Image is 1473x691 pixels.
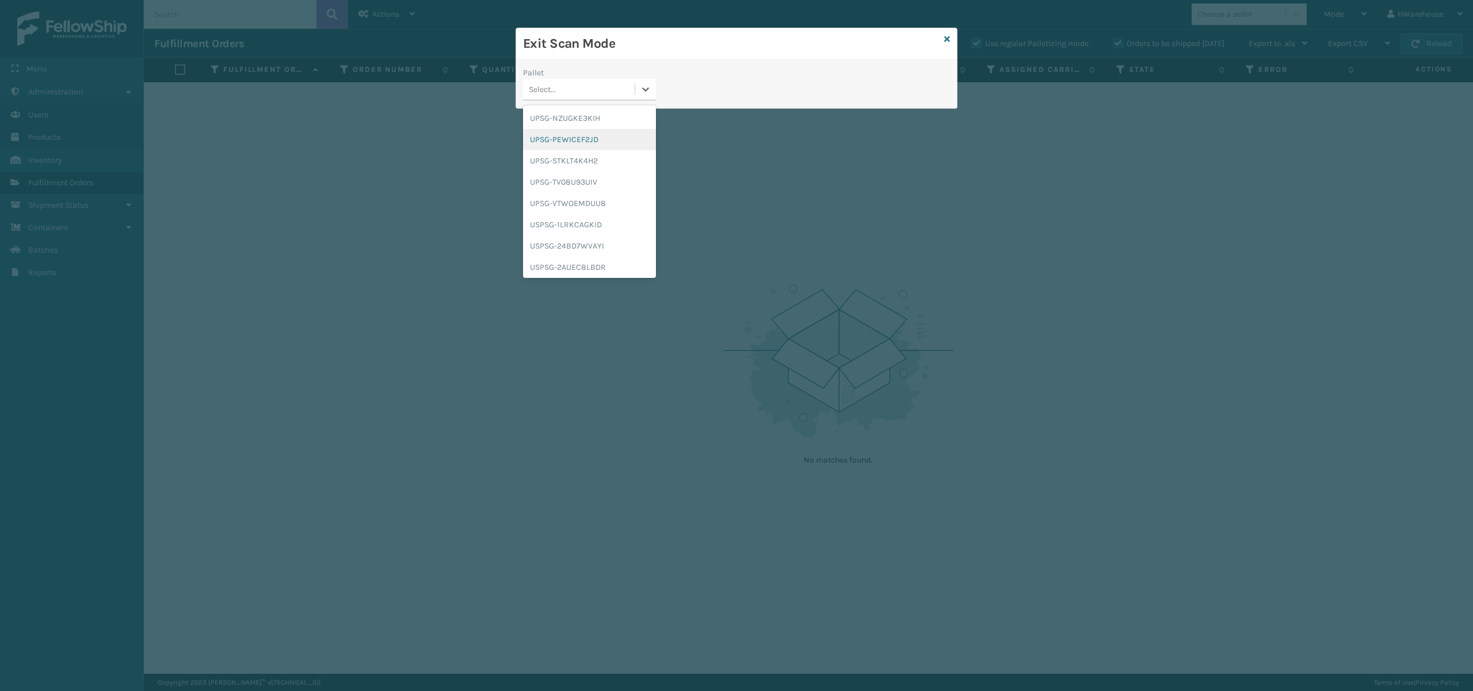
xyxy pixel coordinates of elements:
div: USPSG-24BD7WVAYI [523,235,656,257]
div: USPSG-1LRKCAGKID [523,214,656,235]
div: USPSG-2AUEC8LBDR [523,257,656,278]
div: UPSG-PEWICEF2JD [523,129,656,150]
div: UPSG-NZUGKE3KIH [523,108,656,129]
div: Select... [529,83,556,96]
h3: Exit Scan Mode [523,35,940,52]
div: UPSG-STKLT4K4H2 [523,150,656,171]
div: UPSG-TV08U93UIV [523,171,656,193]
div: UPSG-VTWOEMDUU8 [523,193,656,214]
label: Pallet [523,67,544,79]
